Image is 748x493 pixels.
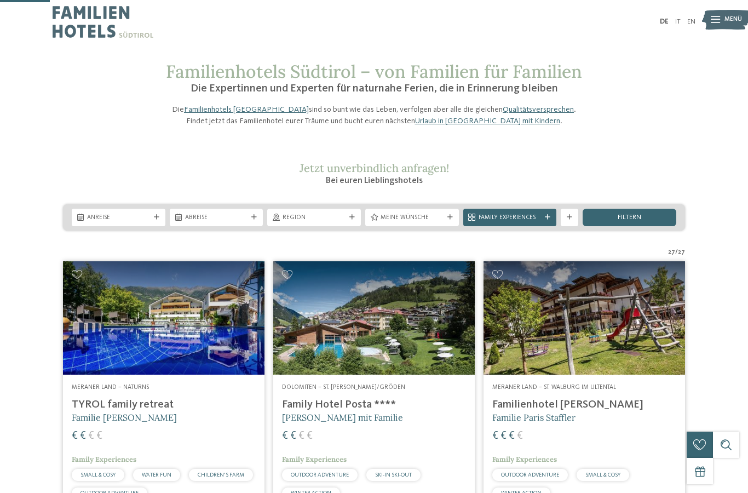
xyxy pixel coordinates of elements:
[166,60,582,83] span: Familienhotels Südtirol – von Familien für Familien
[282,431,288,442] span: €
[63,261,264,375] img: Familien Wellness Residence Tyrol ****
[184,106,309,113] a: Familienhotels [GEOGRAPHIC_DATA]
[687,18,695,25] a: EN
[381,214,444,222] span: Meine Wünsche
[282,398,466,411] h4: Family Hotel Posta ****
[72,398,256,411] h4: TYROL family retreat
[291,472,349,478] span: OUTDOOR ADVENTURE
[501,472,559,478] span: OUTDOOR ADVENTURE
[142,472,171,478] span: WATER FUN
[492,412,576,423] span: Familie Paris Staffler
[290,431,296,442] span: €
[80,431,86,442] span: €
[198,472,244,478] span: CHILDREN’S FARM
[675,18,681,25] a: IT
[298,431,304,442] span: €
[72,431,78,442] span: €
[166,104,582,126] p: Die sind so bunt wie das Leben, verfolgen aber alle die gleichen . Findet jetzt das Familienhotel...
[492,455,557,464] span: Family Experiences
[88,431,94,442] span: €
[492,384,616,391] span: Meraner Land – St. Walburg im Ultental
[509,431,515,442] span: €
[283,214,346,222] span: Region
[500,431,507,442] span: €
[585,472,620,478] span: SMALL & COSY
[300,161,449,175] span: Jetzt unverbindlich anfragen!
[492,398,676,411] h4: Familienhotel [PERSON_NAME]
[72,384,149,391] span: Meraner Land – Naturns
[415,117,560,125] a: Urlaub in [GEOGRAPHIC_DATA] mit Kindern
[87,214,150,222] span: Anreise
[492,431,498,442] span: €
[503,106,574,113] a: Qualitätsversprechen
[80,472,116,478] span: SMALL & COSY
[678,248,685,257] span: 27
[282,412,403,423] span: [PERSON_NAME] mit Familie
[72,455,136,464] span: Family Experiences
[675,248,678,257] span: /
[307,431,313,442] span: €
[326,176,423,185] span: Bei euren Lieblingshotels
[191,83,558,94] span: Die Expertinnen und Experten für naturnahe Ferien, die in Erinnerung bleiben
[282,384,405,391] span: Dolomiten – St. [PERSON_NAME]/Gröden
[618,214,641,221] span: filtern
[668,248,675,257] span: 27
[375,472,412,478] span: SKI-IN SKI-OUT
[517,431,523,442] span: €
[185,214,248,222] span: Abreise
[724,15,742,24] span: Menü
[660,18,669,25] a: DE
[273,261,475,375] img: Familienhotels gesucht? Hier findet ihr die besten!
[484,261,685,375] img: Familienhotels gesucht? Hier findet ihr die besten!
[96,431,102,442] span: €
[72,412,177,423] span: Familie [PERSON_NAME]
[479,214,542,222] span: Family Experiences
[282,455,347,464] span: Family Experiences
